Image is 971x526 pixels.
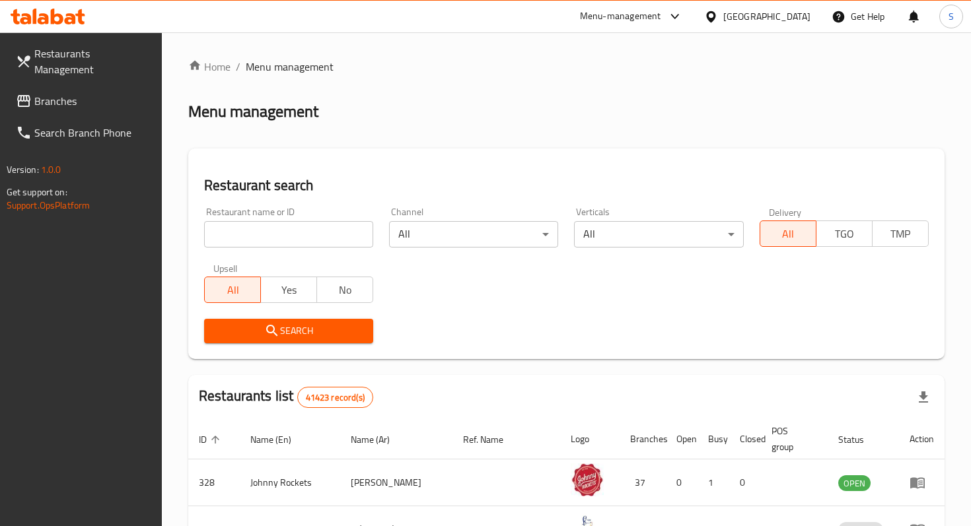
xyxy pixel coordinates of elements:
td: [PERSON_NAME] [340,459,452,506]
a: Branches [5,85,162,117]
span: Version: [7,161,39,178]
a: Support.OpsPlatform [7,197,90,214]
div: Menu [910,475,934,490]
span: Restaurants Management [34,46,151,77]
span: No [322,280,368,300]
span: Name (Ar) [351,432,407,447]
a: Home [188,59,231,75]
label: Delivery [769,207,802,216]
h2: Restaurant search [204,176,929,195]
span: Ref. Name [463,432,521,447]
th: Busy [698,419,729,459]
td: 37 [620,459,666,506]
span: All [210,280,256,300]
th: Branches [620,419,666,459]
div: [GEOGRAPHIC_DATA] [723,9,810,24]
td: 1 [698,459,729,506]
span: OPEN [838,476,871,491]
span: POS group [772,423,812,455]
div: Menu-management [580,9,661,24]
button: All [760,220,816,247]
th: Action [899,419,945,459]
input: Search for restaurant name or ID.. [204,221,373,247]
span: ID [199,432,224,447]
span: Get support on: [7,183,67,201]
span: TGO [822,224,867,244]
td: 0 [729,459,761,506]
span: 1.0.0 [41,161,61,178]
button: All [204,277,261,303]
span: Yes [266,280,312,300]
div: All [389,221,558,247]
span: Search Branch Phone [34,125,151,141]
span: Search [215,323,363,339]
span: Status [838,432,881,447]
span: 41423 record(s) [298,391,373,404]
span: S [949,9,954,24]
div: OPEN [838,475,871,491]
h2: Restaurants list [199,386,373,408]
h2: Menu management [188,101,318,122]
button: TMP [872,220,929,247]
a: Search Branch Phone [5,117,162,148]
li: / [236,59,240,75]
span: Branches [34,93,151,109]
span: All [766,224,811,244]
div: Export file [908,381,939,413]
button: Yes [260,277,317,303]
th: Closed [729,419,761,459]
td: 328 [188,459,240,506]
div: Total records count [297,387,373,408]
label: Upsell [213,263,238,273]
div: All [574,221,743,247]
button: TGO [816,220,873,247]
button: No [316,277,373,303]
span: TMP [878,224,923,244]
a: Restaurants Management [5,38,162,85]
nav: breadcrumb [188,59,945,75]
span: Name (En) [250,432,308,447]
th: Open [666,419,698,459]
button: Search [204,319,373,343]
td: 0 [666,459,698,506]
img: Johnny Rockets [571,463,604,496]
span: Menu management [246,59,334,75]
td: Johnny Rockets [240,459,340,506]
th: Logo [560,419,620,459]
